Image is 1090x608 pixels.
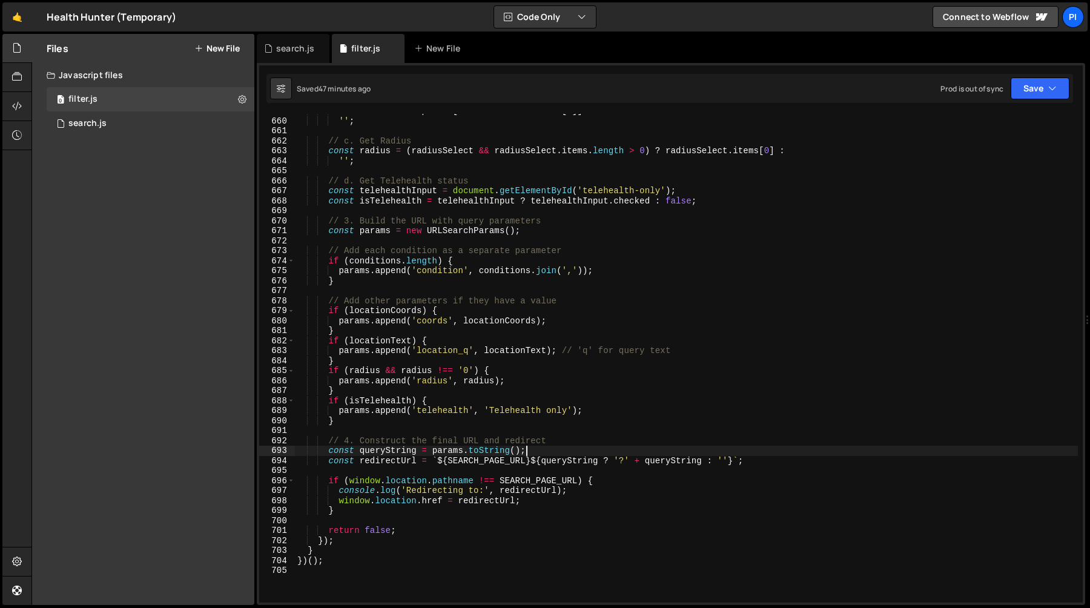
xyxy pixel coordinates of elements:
div: 705 [259,566,295,576]
div: 693 [259,446,295,456]
div: 661 [259,126,295,136]
div: 683 [259,346,295,356]
div: 686 [259,376,295,386]
div: 682 [259,336,295,346]
div: 691 [259,426,295,436]
button: Save [1011,78,1069,99]
a: Pi [1062,6,1084,28]
div: 675 [259,266,295,276]
div: 702 [259,536,295,546]
div: 673 [259,246,295,256]
div: 694 [259,456,295,466]
button: New File [194,44,240,53]
div: search.js [276,42,314,55]
div: 689 [259,406,295,416]
div: Saved [297,84,371,94]
div: 679 [259,306,295,316]
div: 663 [259,146,295,156]
div: 690 [259,416,295,426]
div: 16494/44708.js [47,87,254,111]
div: 703 [259,546,295,556]
div: 667 [259,186,295,196]
div: 665 [259,166,295,176]
div: 698 [259,496,295,506]
div: New File [414,42,465,55]
div: 687 [259,386,295,396]
div: 16494/45041.js [47,111,254,136]
div: 47 minutes ago [319,84,371,94]
div: 700 [259,516,295,526]
h2: Files [47,42,68,55]
div: 674 [259,256,295,266]
div: 684 [259,356,295,366]
div: 699 [259,506,295,516]
div: 671 [259,226,295,236]
div: 692 [259,436,295,446]
div: 681 [259,326,295,336]
div: 672 [259,236,295,246]
div: 680 [259,316,295,326]
div: 697 [259,486,295,496]
button: Code Only [494,6,596,28]
div: 695 [259,466,295,476]
div: Prod is out of sync [940,84,1003,94]
div: filter.js [68,94,97,105]
div: 678 [259,296,295,306]
div: 696 [259,476,295,486]
div: Javascript files [32,63,254,87]
a: Connect to Webflow [933,6,1059,28]
a: 🤙 [2,2,32,31]
div: 688 [259,396,295,406]
div: 669 [259,206,295,216]
div: 685 [259,366,295,376]
div: 676 [259,276,295,286]
div: 701 [259,526,295,536]
div: 662 [259,136,295,147]
div: search.js [68,118,107,129]
div: 670 [259,216,295,226]
div: 668 [259,196,295,207]
div: 704 [259,556,295,566]
div: 666 [259,176,295,187]
div: 660 [259,116,295,127]
div: Health Hunter (Temporary) [47,10,176,24]
div: 677 [259,286,295,296]
div: 664 [259,156,295,167]
div: filter.js [351,42,380,55]
span: 0 [57,96,64,105]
